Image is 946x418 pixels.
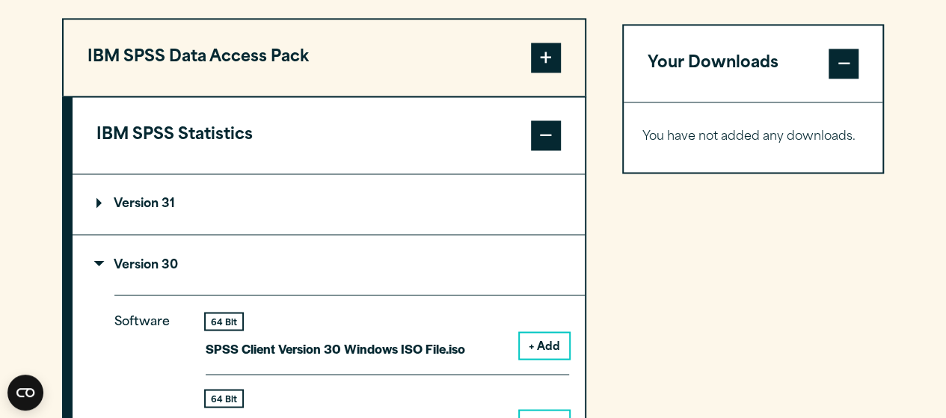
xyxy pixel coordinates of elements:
p: Version 31 [96,198,175,210]
button: IBM SPSS Data Access Pack [64,19,585,96]
div: Your Downloads [624,102,883,172]
summary: Version 30 [73,235,585,295]
summary: Version 31 [73,174,585,234]
div: 64 Bit [206,313,242,329]
p: Version 30 [96,259,178,271]
button: + Add [520,333,569,358]
div: 64 Bit [206,390,242,406]
button: Open CMP widget [7,375,43,411]
button: IBM SPSS Statistics [73,97,585,173]
p: You have not added any downloads. [642,126,864,148]
button: Your Downloads [624,25,883,102]
p: SPSS Client Version 30 Windows ISO File.iso [206,337,465,359]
